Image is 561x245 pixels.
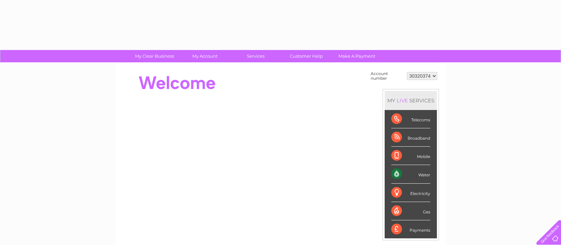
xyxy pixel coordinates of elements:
[391,110,430,128] div: Telecoms
[228,50,283,62] a: Services
[391,220,430,238] div: Payments
[391,128,430,147] div: Broadband
[279,50,334,62] a: Customer Help
[391,147,430,165] div: Mobile
[329,50,384,62] a: Make A Payment
[385,91,437,110] div: MY SERVICES
[178,50,233,62] a: My Account
[395,97,409,104] div: LIVE
[391,202,430,220] div: Gas
[127,50,182,62] a: My Clear Business
[369,70,405,82] td: Account number
[391,165,430,183] div: Water
[391,184,430,202] div: Electricity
